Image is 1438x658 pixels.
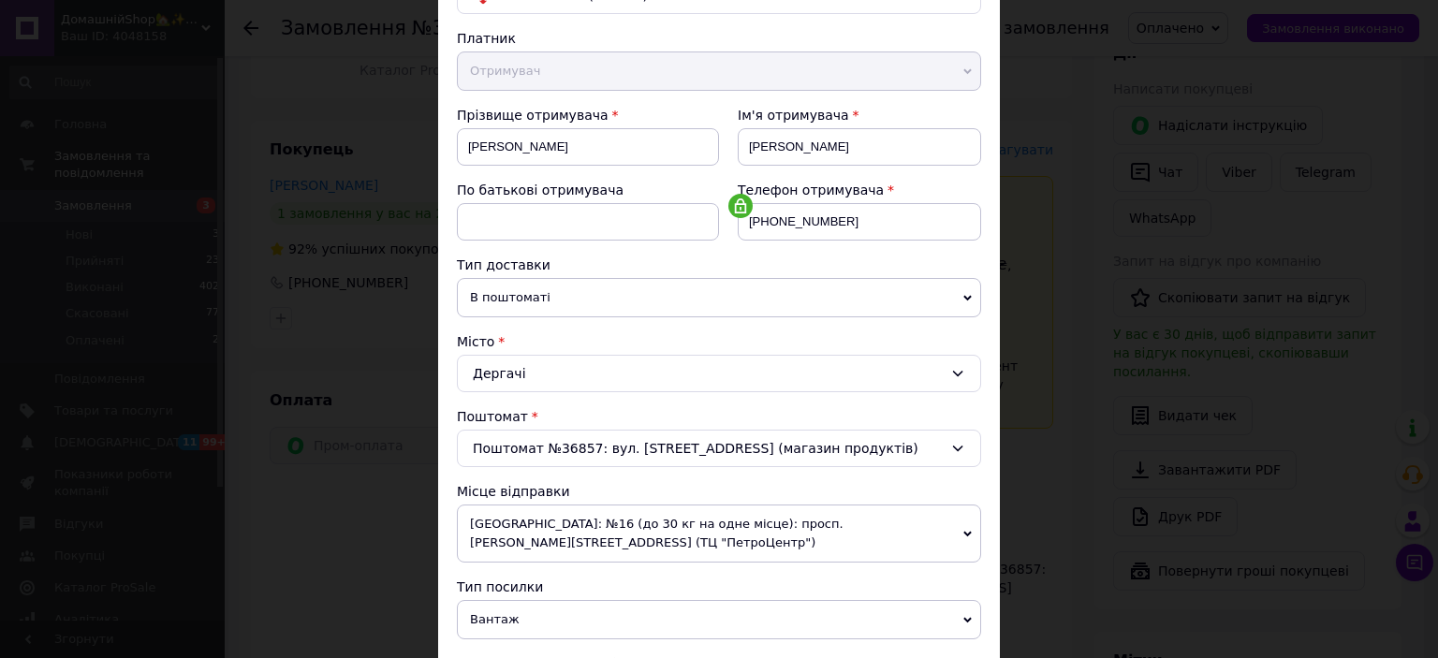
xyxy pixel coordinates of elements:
[457,407,981,426] div: Поштомат
[457,600,981,639] span: Вантаж
[457,183,624,197] span: По батькові отримувача
[457,31,516,46] span: Платник
[457,108,609,123] span: Прізвище отримувача
[738,203,981,241] input: +380
[457,504,981,563] span: [GEOGRAPHIC_DATA]: №16 (до 30 кг на одне місце): просп. [PERSON_NAME][STREET_ADDRESS] (ТЦ "ПетроЦ...
[457,484,570,499] span: Місце відправки
[738,108,849,123] span: Ім'я отримувача
[457,579,543,594] span: Тип посилки
[457,51,981,91] span: Отримувач
[457,355,981,392] div: Дергачі
[738,183,884,197] span: Телефон отримувача
[457,257,550,272] span: Тип доставки
[457,278,981,317] span: В поштоматі
[457,332,981,351] div: Місто
[457,430,981,467] div: Поштомат №36857: вул. [STREET_ADDRESS] (магазин продуктів)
